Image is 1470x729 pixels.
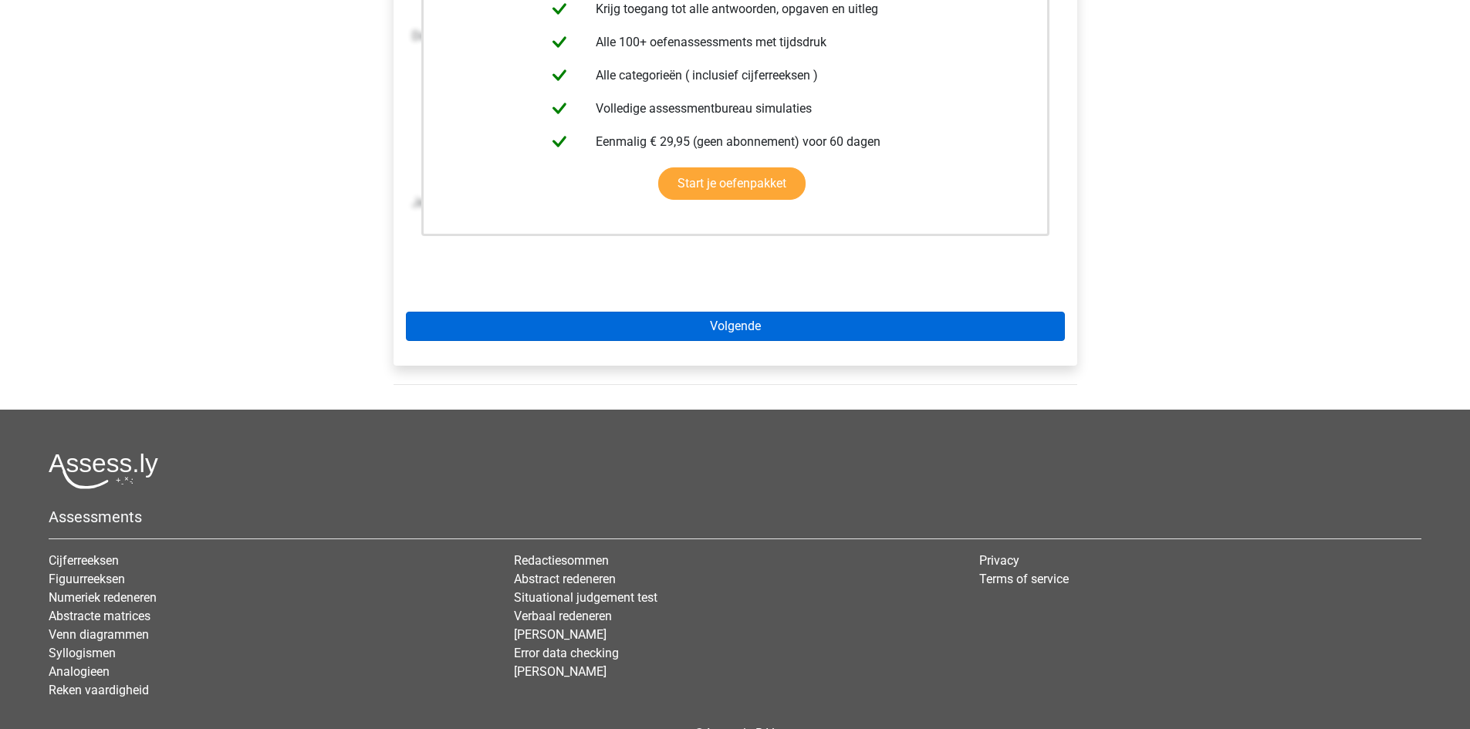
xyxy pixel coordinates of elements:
[514,553,609,568] a: Redactiesommen
[49,590,157,605] a: Numeriek redeneren
[514,646,619,660] a: Error data checking
[49,683,149,697] a: Reken vaardigheid
[49,664,110,679] a: Analogieen
[412,194,1059,212] p: Je kunt zien dat er 15 afgetrokken moet worden om tot het goede antwoord te komen. Het antwoord i...
[49,627,149,642] a: Venn diagrammen
[979,572,1069,586] a: Terms of service
[514,664,607,679] a: [PERSON_NAME]
[49,572,125,586] a: Figuurreeksen
[514,572,616,586] a: Abstract redeneren
[406,312,1065,341] a: Volgende
[514,590,657,605] a: Situational judgement test
[412,27,1059,46] p: Deze reeks los je op dezelfde manier op als voorbeeld 1 en 2:
[514,627,607,642] a: [PERSON_NAME]
[49,453,158,489] img: Assessly logo
[658,167,806,200] a: Start je oefenpakket
[49,553,119,568] a: Cijferreeksen
[49,646,116,660] a: Syllogismen
[412,58,678,181] img: Monotonous_Example_3_2.png
[49,508,1421,526] h5: Assessments
[514,609,612,623] a: Verbaal redeneren
[49,609,150,623] a: Abstracte matrices
[979,553,1019,568] a: Privacy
